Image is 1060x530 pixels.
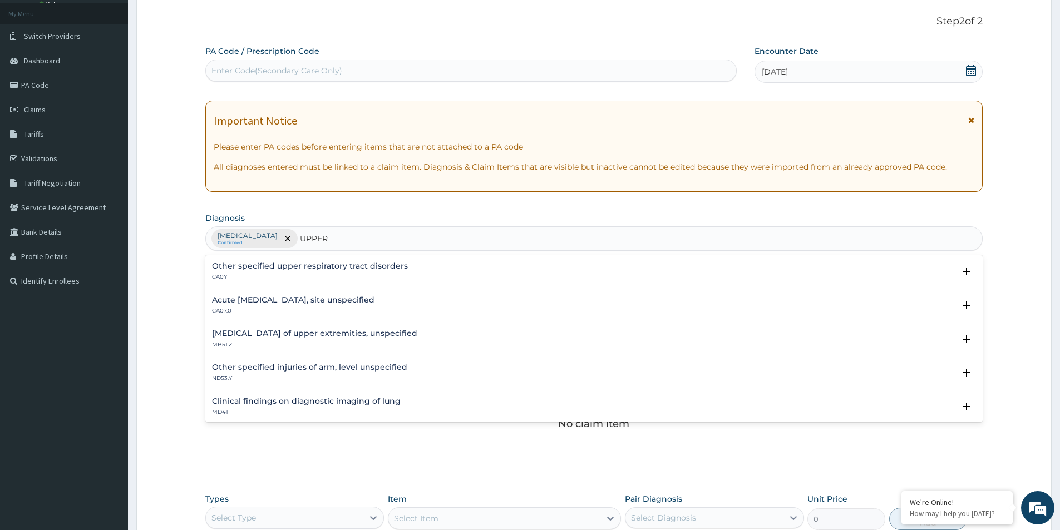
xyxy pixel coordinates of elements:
i: open select status [960,333,973,346]
p: ND53.Y [212,374,407,382]
i: open select status [960,265,973,278]
p: CA07.0 [212,307,374,315]
p: No claim item [558,418,629,429]
span: We're online! [65,140,154,252]
span: Switch Providers [24,31,81,41]
span: Tariffs [24,129,44,139]
p: CA0Y [212,273,408,281]
p: All diagnoses entered must be linked to a claim item. Diagnosis & Claim Items that are visible bu... [214,161,974,172]
h4: Other specified injuries of arm, level unspecified [212,363,407,372]
label: Types [205,494,229,504]
img: d_794563401_company_1708531726252_794563401 [21,56,45,83]
button: Add [889,508,967,530]
h1: Important Notice [214,115,297,127]
div: We're Online! [910,497,1004,507]
textarea: Type your message and hit 'Enter' [6,304,212,343]
label: Encounter Date [755,46,819,57]
h4: Clinical findings on diagnostic imaging of lung [212,397,401,405]
label: Unit Price [807,493,847,504]
p: [MEDICAL_DATA] [218,231,278,240]
label: PA Code / Prescription Code [205,46,319,57]
label: Item [388,493,407,504]
p: Step 2 of 2 [205,16,983,28]
div: Enter Code(Secondary Care Only) [211,65,342,76]
span: Tariff Negotiation [24,178,81,188]
h4: Acute [MEDICAL_DATA], site unspecified [212,296,374,304]
span: remove selection option [283,234,293,244]
div: Minimize live chat window [183,6,209,32]
div: Select Type [211,512,256,523]
span: Claims [24,105,46,115]
small: Confirmed [218,240,278,246]
i: open select status [960,299,973,312]
label: Pair Diagnosis [625,493,682,504]
p: MD41 [212,408,401,416]
p: How may I help you today? [910,509,1004,518]
label: Diagnosis [205,212,245,224]
p: MB51.Z [212,341,417,349]
div: Select Diagnosis [631,512,696,523]
p: Please enter PA codes before entering items that are not attached to a PA code [214,141,974,152]
span: [DATE] [762,66,788,77]
i: open select status [960,366,973,379]
h4: [MEDICAL_DATA] of upper extremities, unspecified [212,329,417,338]
span: Dashboard [24,56,60,66]
h4: Other specified upper respiratory tract disorders [212,262,408,270]
div: Chat with us now [58,62,187,77]
i: open select status [960,400,973,413]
